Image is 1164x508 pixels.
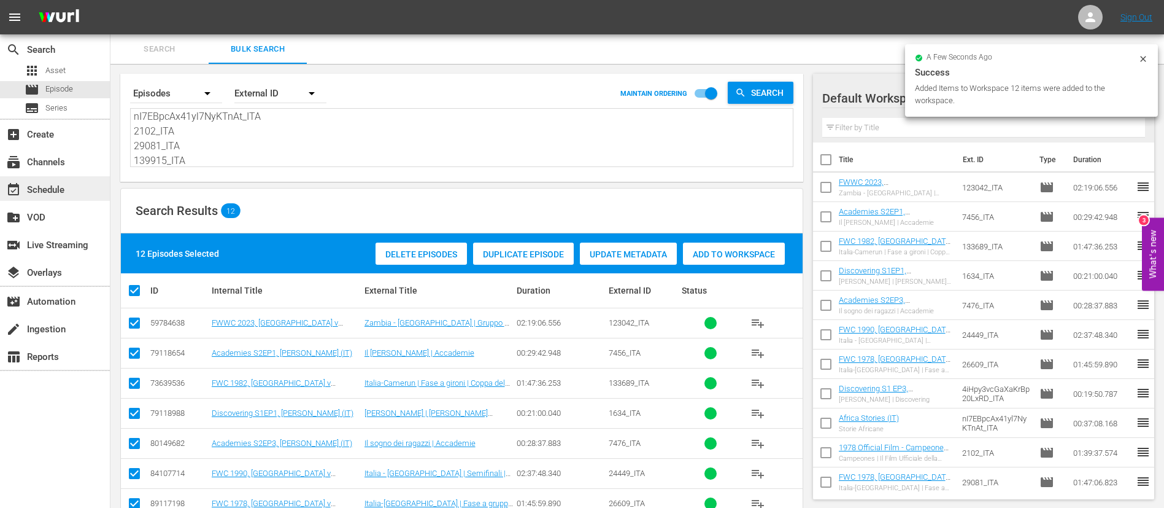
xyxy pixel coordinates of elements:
[839,189,952,197] div: Zambia - [GEOGRAPHIC_DATA] | Gruppo C | Coppa del Mondo femminile FIFA Australia & [GEOGRAPHIC_DA...
[134,111,793,166] textarea: 123042_ITA 7456_ITA 133689_ITA 1634_ITA 7476_ITA 24449_ITA 26609_ITA 4iHpy3vcGaXaKrBp20LxRD_ITA n...
[517,286,604,295] div: Duration
[150,286,208,295] div: ID
[212,469,353,496] a: FWC 1990, [GEOGRAPHIC_DATA] v [GEOGRAPHIC_DATA], Semi-Finals - FMR (IT)
[609,318,649,327] span: 123042_ITA
[839,366,952,374] div: Italia-[GEOGRAPHIC_DATA] | Fase a gruppi | Coppa del Mondo FIFA Argentina 1978 | Match completo
[822,81,1132,115] div: Default Workspace
[517,378,604,388] div: 01:47:36.253
[212,318,343,337] a: FWWC 2023, [GEOGRAPHIC_DATA] v [GEOGRAPHIC_DATA] (IT)
[212,348,352,358] a: Academies S2EP1, [PERSON_NAME] (IT)
[364,286,514,295] div: External Title
[839,236,952,264] a: FWC 1982, [GEOGRAPHIC_DATA] v [GEOGRAPHIC_DATA], Group Stage - FMR (IT)
[376,249,467,259] span: Delete Episodes
[150,439,208,448] div: 80149682
[234,76,326,111] div: External ID
[517,439,604,448] div: 00:28:37.883
[25,101,39,115] span: Series
[6,350,21,364] span: Reports
[957,291,1035,320] td: 7476_ITA
[130,76,222,111] div: Episodes
[1068,467,1136,497] td: 01:47:06.823
[620,90,687,98] p: MAINTAIN ORDERING
[1120,12,1152,22] a: Sign Out
[1068,261,1136,291] td: 00:21:00.040
[6,322,21,337] span: Ingestion
[364,348,474,358] a: Il [PERSON_NAME] | Accademie
[609,408,641,418] span: 1634_ITA
[1136,415,1151,430] span: reorder
[6,42,21,57] span: Search
[1068,291,1136,320] td: 00:28:37.883
[750,406,765,421] span: playlist_add
[517,348,604,358] div: 00:29:42.948
[1039,386,1054,401] span: Episode
[136,248,219,260] div: 12 Episodes Selected
[1039,416,1054,431] span: Episode
[45,83,73,95] span: Episode
[957,173,1035,202] td: 123042_ITA
[839,484,952,492] div: Italia-[GEOGRAPHIC_DATA] | Fase a gruppi | Coppa del Mondo FIFA Argentina 1978 | Match completo
[609,439,641,448] span: 7476_ITA
[609,348,641,358] span: 7456_ITA
[743,399,773,428] button: playlist_add
[364,318,513,355] a: Zambia - [GEOGRAPHIC_DATA] | Gruppo C | Coppa del Mondo femminile FIFA Australia & [GEOGRAPHIC_DA...
[1032,143,1066,177] th: Type
[1142,217,1164,291] button: Open Feedback Widget
[839,396,952,404] div: [PERSON_NAME] | Discovering
[915,65,1148,80] div: Success
[839,219,952,227] div: Il [PERSON_NAME] | Accademie
[683,249,785,259] span: Add to Workspace
[150,318,208,327] div: 59784638
[957,408,1035,438] td: nI7EBpcAx41yl7NyKTnAt_ITA
[955,143,1032,177] th: Ext. ID
[6,182,21,197] span: Schedule
[212,408,353,418] a: Discovering S1EP1, [PERSON_NAME] (IT)
[1136,297,1151,312] span: reorder
[25,63,39,78] span: Asset
[212,439,352,448] a: Academies S2EP3, [PERSON_NAME] (IT)
[1068,173,1136,202] td: 02:19:06.556
[150,348,208,358] div: 79118654
[839,307,952,315] div: Il sogno dei ragazzi | Accademie
[609,499,645,508] span: 26609_ITA
[1139,215,1149,225] div: 3
[746,82,793,104] span: Search
[743,429,773,458] button: playlist_add
[743,308,773,338] button: playlist_add
[1068,379,1136,408] td: 00:19:50.787
[1068,202,1136,232] td: 00:29:42.948
[29,3,88,32] img: ans4CAIJ8jUAAAAAAAAAAAAAAAAAAAAAAAAgQb4GAAAAAAAAAAAAAAAAAAAAAAAAJMjXAAAAAAAAAAAAAAAAAAAAAAAAgAT5G...
[517,318,604,327] div: 02:19:06.556
[839,337,952,345] div: Italia - [GEOGRAPHIC_DATA] | Semifinali | Coppa del mondo FIFA Italia 1990 | Match completo
[1039,327,1054,342] span: Episode
[839,354,952,382] a: FWC 1978, [GEOGRAPHIC_DATA] v [GEOGRAPHIC_DATA], Group Stage - FMR (IT)
[517,469,604,478] div: 02:37:48.340
[1039,445,1054,460] span: Episode
[839,325,952,353] a: FWC 1990, [GEOGRAPHIC_DATA] v [GEOGRAPHIC_DATA], Semi-Finals - FMR (IT)
[728,82,793,104] button: Search
[364,378,510,406] a: Italia-Camerun | Fase a gironi | Coppa del Mondo FIFA Spagna 1982 | Match completo
[136,203,218,218] span: Search Results
[45,102,67,114] span: Series
[839,248,952,256] div: Italia-Camerun | Fase a gironi | Coppa del Mondo FIFA Spagna 1982 | Match completo
[45,64,66,77] span: Asset
[6,127,21,142] span: Create
[839,295,911,314] a: Academies S2EP3, [PERSON_NAME] (IT)
[839,413,899,423] a: Africa Stories (IT)
[957,438,1035,467] td: 2102_ITA
[364,439,476,448] a: Il sogno dei ragazzi | Accademie
[212,286,361,295] div: Internal Title
[1066,143,1139,177] th: Duration
[839,278,952,286] div: [PERSON_NAME] | [PERSON_NAME] scoperta
[1039,268,1054,283] span: Episode
[6,155,21,170] span: Channels
[212,378,355,406] a: FWC 1982, [GEOGRAPHIC_DATA] v [GEOGRAPHIC_DATA], Group Stage - FMR (IT)
[376,243,467,265] button: Delete Episodes
[1136,474,1151,489] span: reorder
[750,346,765,361] span: playlist_add
[221,206,241,215] span: 12
[6,294,21,309] span: Automation
[150,378,208,388] div: 73639536
[473,243,574,265] button: Duplicate Episode
[839,143,956,177] th: Title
